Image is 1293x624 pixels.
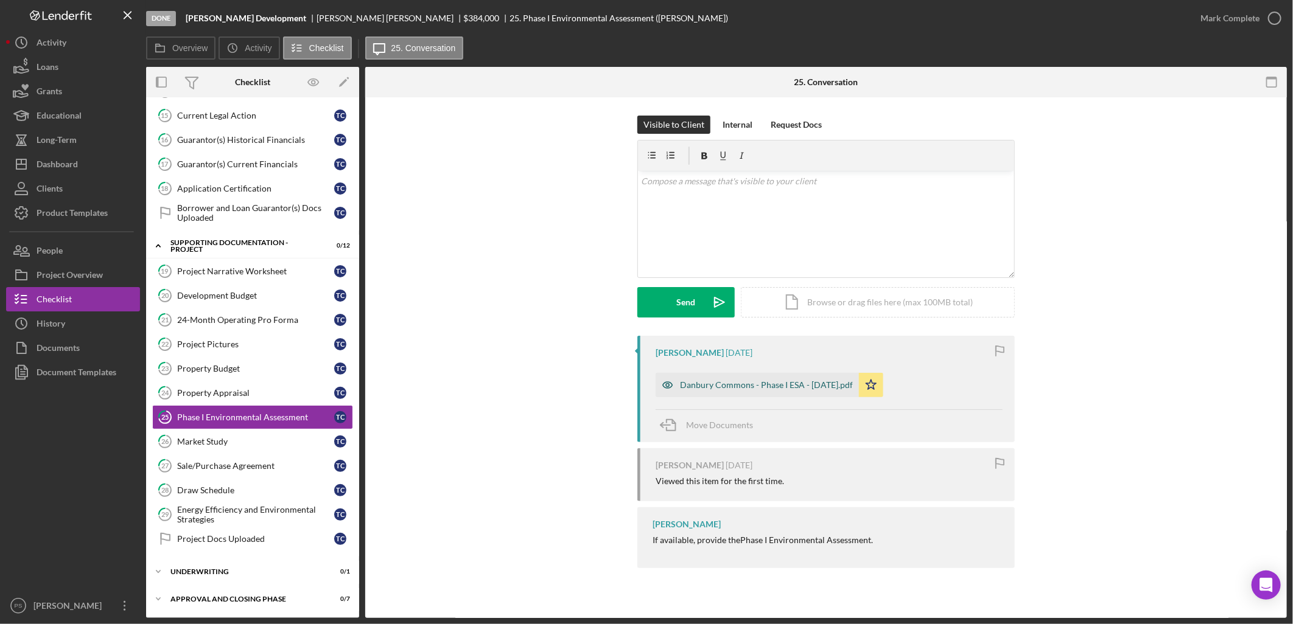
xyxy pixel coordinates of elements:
[334,484,346,496] div: T C
[161,413,169,421] tspan: 25
[726,348,752,358] time: 2024-04-25 17:57
[161,184,169,192] tspan: 18
[334,338,346,350] div: T C
[6,287,140,311] a: Checklist
[334,362,346,375] div: T C
[656,348,724,358] div: [PERSON_NAME]
[656,373,883,397] button: Danbury Commons - Phase I ESA - [DATE].pdf
[37,30,66,58] div: Activity
[170,239,320,253] div: Supporting Documentation - Project
[161,462,169,470] tspan: 27
[177,159,334,169] div: Guarantor(s) Current Financials
[177,534,334,544] div: Project Docs Uploaded
[1200,6,1260,30] div: Mark Complete
[334,207,346,219] div: T C
[771,116,822,134] div: Request Docs
[177,266,334,276] div: Project Narrative Worksheet
[146,36,215,60] button: Overview
[740,535,873,545] span: Phase I Environmental Assessment.
[334,411,346,423] div: T C
[6,176,140,201] button: Clients
[6,336,140,360] button: Documents
[726,460,752,470] time: 2024-04-25 17:56
[152,454,353,478] a: 27Sale/Purchase AgreementTC
[152,152,353,176] a: 17Guarantor(s) Current FinancialsTC
[1188,6,1287,30] button: Mark Complete
[161,160,169,168] tspan: 17
[6,128,140,152] button: Long-Term
[6,201,140,225] button: Product Templates
[245,43,272,53] label: Activity
[6,30,140,55] a: Activity
[637,116,710,134] button: Visible to Client
[161,291,169,299] tspan: 20
[6,152,140,176] a: Dashboard
[37,287,72,314] div: Checklist
[677,287,696,317] div: Send
[37,103,82,131] div: Educational
[152,478,353,502] a: 28Draw ScheduleTC
[161,111,169,119] tspan: 15
[152,176,353,201] a: 18Application CertificationTC
[723,116,752,134] div: Internal
[317,13,464,23] div: [PERSON_NAME] [PERSON_NAME]
[334,265,346,277] div: T C
[6,103,140,128] button: Educational
[161,437,169,445] tspan: 26
[334,289,346,302] div: T C
[391,43,456,53] label: 25. Conversation
[177,461,334,471] div: Sale/Purchase Agreement
[177,291,334,300] div: Development Budget
[177,315,334,325] div: 24-Month Operating Pro Forma
[717,116,759,134] button: Internal
[334,460,346,472] div: T C
[6,238,140,263] a: People
[334,314,346,326] div: T C
[794,77,858,87] div: 25. Conversation
[37,176,63,204] div: Clients
[637,287,735,317] button: Send
[177,184,334,193] div: Application Certification
[6,360,140,384] button: Document Templates
[161,510,169,518] tspan: 29
[152,527,353,551] a: Project Docs UploadedTC
[686,420,753,430] span: Move Documents
[177,412,334,422] div: Phase I Environmental Assessment
[365,36,464,60] button: 25. Conversation
[334,109,346,122] div: T C
[152,308,353,332] a: 2124-Month Operating Pro FormaTC
[37,201,108,228] div: Product Templates
[152,356,353,381] a: 23Property BudgetTC
[37,336,80,363] div: Documents
[328,595,350,603] div: 0 / 7
[680,380,853,390] div: Danbury Commons - Phase I ESA - [DATE].pdf
[765,116,828,134] button: Request Docs
[37,311,65,339] div: History
[152,429,353,454] a: 26Market StudyTC
[656,460,724,470] div: [PERSON_NAME]
[6,55,140,79] a: Loans
[334,158,346,170] div: T C
[656,410,765,440] button: Move Documents
[152,259,353,283] a: 19Project Narrative WorksheetTC
[161,136,169,144] tspan: 16
[177,485,334,495] div: Draw Schedule
[186,13,306,23] b: [PERSON_NAME] Development
[37,55,58,82] div: Loans
[334,435,346,448] div: T C
[177,505,334,524] div: Energy Efficiency and Environmental Strategies
[37,128,77,155] div: Long-Term
[30,594,110,621] div: [PERSON_NAME]
[6,311,140,336] button: History
[152,128,353,152] a: 16Guarantor(s) Historical FinancialsTC
[464,13,500,23] div: $384,000
[152,332,353,356] a: 22Project PicturesTC
[334,182,346,195] div: T C
[235,77,270,87] div: Checklist
[152,103,353,128] a: 15Current Legal ActionTC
